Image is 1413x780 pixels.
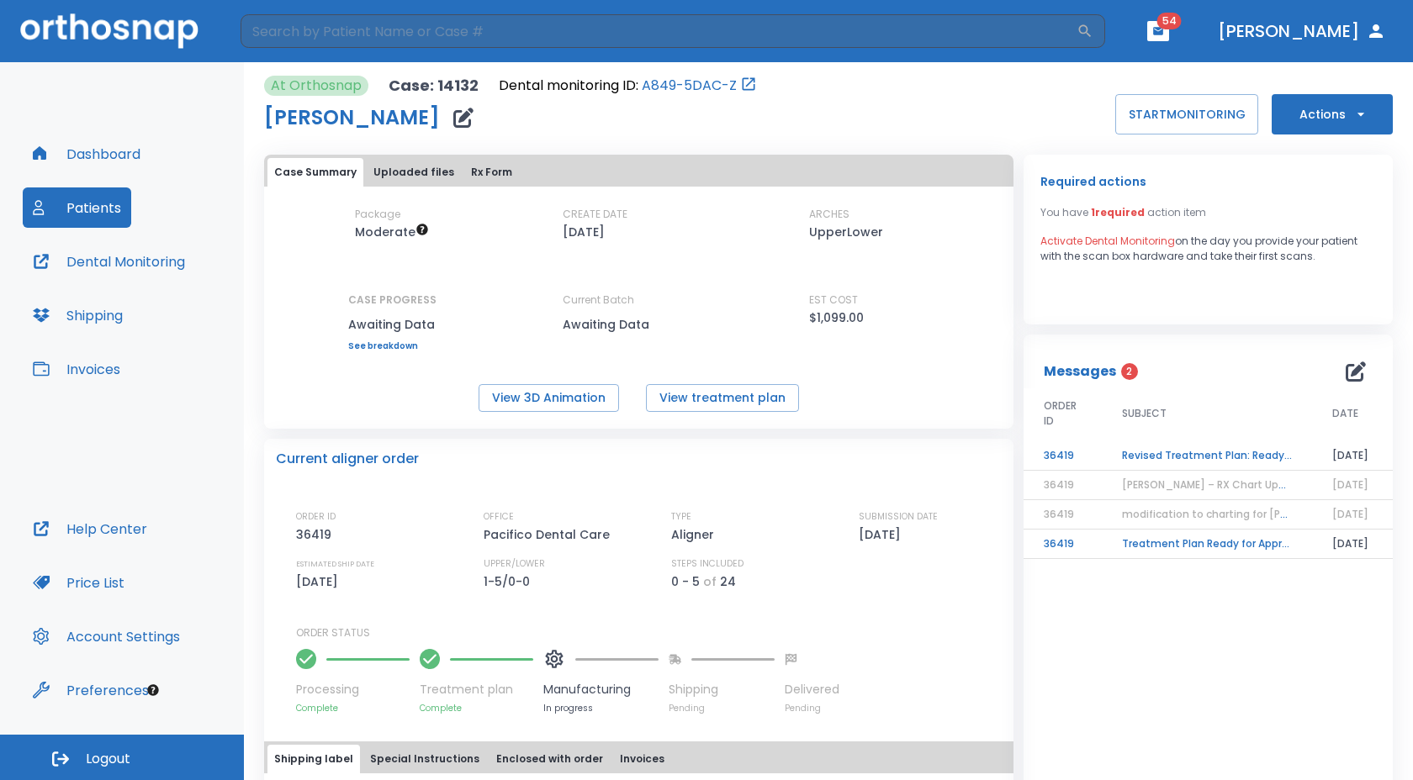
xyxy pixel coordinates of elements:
[23,670,159,710] button: Preferences
[1312,530,1393,559] td: [DATE]
[1044,477,1074,492] span: 36419
[1040,205,1206,220] p: You have action item
[809,308,864,328] p: $1,099.00
[276,449,419,469] p: Current aligner order
[23,562,135,603] button: Price List
[1332,477,1368,492] span: [DATE]
[809,222,883,242] p: UpperLower
[1332,507,1368,521] span: [DATE]
[355,207,400,222] p: Package
[499,76,638,96] p: Dental monitoring ID:
[1044,507,1074,521] span: 36419
[348,314,437,335] p: Awaiting Data
[671,509,691,524] p: TYPE
[642,76,737,96] a: A849-5DAC-Z
[671,556,744,572] p: STEPS INCLUDED
[1091,205,1145,219] span: 1 required
[1122,507,1411,521] span: modification to charting for [PERSON_NAME], case 14132
[671,572,700,592] p: 0 - 5
[241,14,1077,48] input: Search by Patient Name or Case #
[264,108,440,128] h1: [PERSON_NAME]
[613,745,671,773] button: Invoices
[669,681,775,698] p: Shipping
[1102,530,1312,559] td: Treatment Plan Ready for Approval!
[296,509,336,524] p: ORDER ID
[23,241,195,282] button: Dental Monitoring
[543,681,659,698] p: Manufacturing
[1122,406,1167,421] span: SUBJECT
[671,524,720,545] p: Aligner
[367,158,461,187] button: Uploaded files
[563,207,627,222] p: CREATE DATE
[296,625,1002,640] p: ORDER STATUS
[23,134,151,174] button: Dashboard
[484,572,536,592] p: 1-5/0-0
[1312,441,1393,471] td: [DATE]
[563,314,714,335] p: Awaiting Data
[490,745,610,773] button: Enclosed with order
[23,616,190,656] button: Account Settings
[23,509,157,549] button: Help Center
[420,702,533,714] p: Complete
[703,572,717,592] p: of
[859,509,938,524] p: SUBMISSION DATE
[499,76,757,96] div: Open patient in dental monitoring portal
[859,524,907,545] p: [DATE]
[23,295,133,335] button: Shipping
[267,158,363,187] button: Case Summary
[1272,94,1393,134] button: Actions
[267,745,1010,773] div: tabs
[1040,234,1376,264] p: on the day you provide your patient with the scan box hardware and take their first scans.
[355,224,429,240] span: Up to 20 Steps (40 aligners)
[809,207,849,222] p: ARCHES
[1115,94,1258,134] button: STARTMONITORING
[348,341,437,351] a: See breakdown
[1102,441,1312,471] td: Revised Treatment Plan: Ready for Approval
[146,682,161,698] div: Tooltip anchor
[1024,530,1102,559] td: 36419
[646,384,799,412] button: View treatment plan
[1044,361,1116,382] p: Messages
[785,702,839,714] p: Pending
[1121,363,1138,380] span: 2
[479,384,619,412] button: View 3D Animation
[563,292,714,308] p: Current Batch
[543,702,659,714] p: In progress
[1211,16,1393,46] button: [PERSON_NAME]
[267,158,1010,187] div: tabs
[563,222,605,242] p: [DATE]
[464,158,519,187] button: Rx Form
[785,681,839,698] p: Delivered
[484,524,616,545] p: Pacifico Dental Care
[20,13,198,48] img: Orthosnap
[296,702,410,714] p: Complete
[1044,398,1082,429] span: ORDER ID
[1157,13,1182,29] span: 54
[23,349,130,389] button: Invoices
[23,187,131,228] button: Patients
[1040,234,1175,248] span: Activate Dental Monitoring
[86,750,130,768] span: Logout
[1332,406,1358,421] span: DATE
[669,702,775,714] p: Pending
[296,572,344,592] p: [DATE]
[348,292,437,308] p: CASE PROGRESS
[1024,441,1102,471] td: 36419
[809,292,858,308] p: EST COST
[420,681,533,698] p: Treatment plan
[484,509,514,524] p: OFFICE
[363,745,486,773] button: Special Instructions
[1040,171,1146,192] p: Required actions
[271,76,362,96] p: At Orthosnap
[389,76,479,96] p: Case: 14132
[484,556,545,572] p: UPPER/LOWER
